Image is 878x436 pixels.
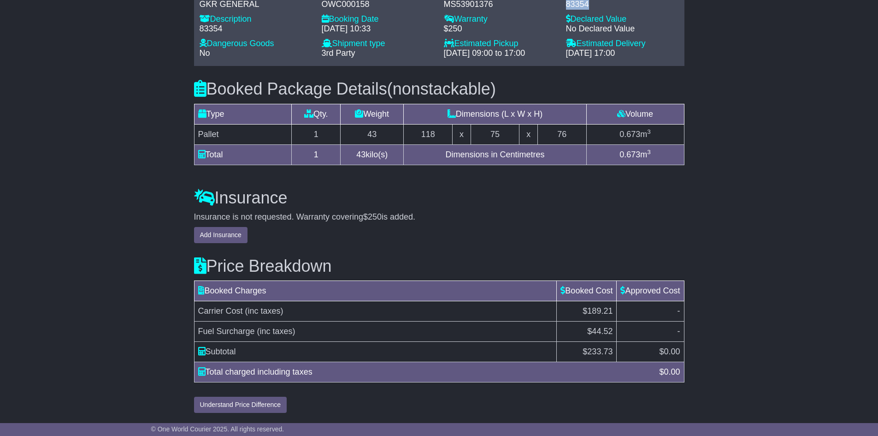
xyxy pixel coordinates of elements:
[387,79,496,98] span: (nonstackable)
[537,124,586,144] td: 76
[245,306,283,316] span: (inc taxes)
[566,24,679,34] div: No Declared Value
[566,48,679,59] div: [DATE] 17:00
[322,48,355,58] span: 3rd Party
[453,124,471,144] td: x
[678,327,680,336] span: -
[292,104,341,124] td: Qty.
[200,24,312,34] div: 83354
[664,367,680,376] span: 0.00
[647,149,651,155] sup: 3
[292,144,341,165] td: 1
[194,397,287,413] button: Understand Price Difference
[566,14,679,24] div: Declared Value
[257,327,295,336] span: (inc taxes)
[341,144,404,165] td: kilo(s)
[583,306,613,316] span: $189.21
[586,144,684,165] td: m
[654,366,684,378] div: $
[194,189,684,207] h3: Insurance
[664,347,680,356] span: 0.00
[194,227,247,243] button: Add Insurance
[194,144,292,165] td: Total
[194,212,684,222] div: Insurance is not requested. Warranty covering is added.
[194,366,655,378] div: Total charged including taxes
[194,342,557,362] td: Subtotal
[617,281,684,301] td: Approved Cost
[557,342,617,362] td: $
[322,24,435,34] div: [DATE] 10:33
[566,39,679,49] div: Estimated Delivery
[404,104,586,124] td: Dimensions (L x W x H)
[341,124,404,144] td: 43
[519,124,537,144] td: x
[194,104,292,124] td: Type
[200,14,312,24] div: Description
[151,425,284,433] span: © One World Courier 2025. All rights reserved.
[363,212,382,221] span: $250
[587,327,613,336] span: $44.52
[200,48,210,58] span: No
[586,124,684,144] td: m
[194,257,684,275] h3: Price Breakdown
[444,14,557,24] div: Warranty
[404,124,453,144] td: 118
[678,306,680,316] span: -
[619,130,640,139] span: 0.673
[322,14,435,24] div: Booking Date
[619,150,640,159] span: 0.673
[557,281,617,301] td: Booked Cost
[194,281,557,301] td: Booked Charges
[471,124,519,144] td: 75
[322,39,435,49] div: Shipment type
[356,150,365,159] span: 43
[200,39,312,49] div: Dangerous Goods
[617,342,684,362] td: $
[194,124,292,144] td: Pallet
[444,48,557,59] div: [DATE] 09:00 to 17:00
[341,104,404,124] td: Weight
[647,128,651,135] sup: 3
[586,104,684,124] td: Volume
[198,327,255,336] span: Fuel Surcharge
[404,144,586,165] td: Dimensions in Centimetres
[587,347,613,356] span: 233.73
[194,80,684,98] h3: Booked Package Details
[444,39,557,49] div: Estimated Pickup
[444,24,557,34] div: $250
[292,124,341,144] td: 1
[198,306,243,316] span: Carrier Cost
